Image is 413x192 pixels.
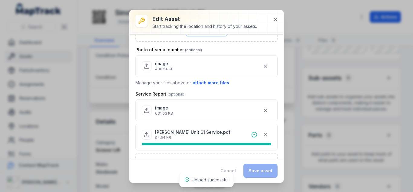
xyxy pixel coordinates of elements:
p: [PERSON_NAME] Unit 61 Service.pdf [155,129,230,135]
p: 631.03 KB [155,111,173,116]
p: image [155,105,173,111]
div: Start tracking the location and history of your assets. [152,23,257,29]
span: Upload successful [192,177,229,182]
p: 94.54 KB [155,135,230,140]
p: Manage your files above or [135,79,278,86]
p: image [155,61,174,67]
label: Photo of serial number [135,47,202,53]
p: 488.54 KB [155,67,174,72]
button: attach more files [192,79,229,86]
h3: Attach files [191,158,222,167]
h3: Edit asset [152,15,257,23]
label: Service Report [135,91,184,97]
